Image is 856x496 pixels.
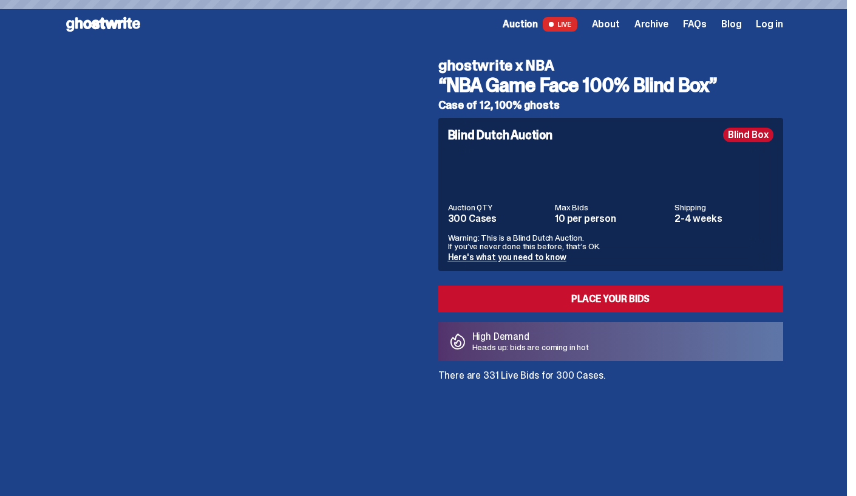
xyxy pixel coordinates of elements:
[448,203,548,212] dt: Auction QTY
[448,214,548,224] dd: 300 Cases
[555,214,667,224] dd: 10 per person
[438,286,783,312] a: Place your Bids
[438,371,783,381] p: There are 331 Live Bids for 300 Cases.
[503,19,538,29] span: Auction
[674,203,773,212] dt: Shipping
[543,17,577,32] span: LIVE
[674,214,773,224] dd: 2-4 weeks
[448,233,773,250] p: Warning: This is a Blind Dutch Auction. If you’ve never done this before, that’s OK.
[503,17,577,32] a: Auction LIVE
[723,128,773,142] div: Blind Box
[683,19,707,29] a: FAQs
[448,129,552,141] h4: Blind Dutch Auction
[592,19,620,29] a: About
[438,75,783,95] h3: “NBA Game Face 100% Blind Box”
[756,19,783,29] a: Log in
[472,332,589,342] p: High Demand
[448,252,566,263] a: Here's what you need to know
[555,203,667,212] dt: Max Bids
[438,58,783,73] h4: ghostwrite x NBA
[634,19,668,29] a: Archive
[721,19,741,29] a: Blog
[438,100,783,111] h5: Case of 12, 100% ghosts
[472,343,589,351] p: Heads up: bids are coming in hot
